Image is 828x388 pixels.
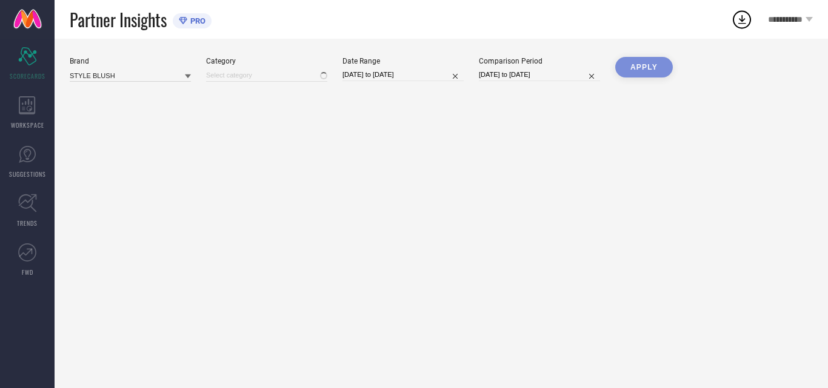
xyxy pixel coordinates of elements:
[11,120,44,130] span: WORKSPACE
[342,68,464,81] input: Select date range
[10,71,45,81] span: SCORECARDS
[731,8,753,30] div: Open download list
[342,57,464,65] div: Date Range
[70,7,167,32] span: Partner Insights
[9,169,46,179] span: SUGGESTIONS
[17,219,38,228] span: TRENDS
[187,16,205,25] span: PRO
[22,268,33,277] span: FWD
[479,68,600,81] input: Select comparison period
[479,57,600,65] div: Comparison Period
[70,57,191,65] div: Brand
[206,57,327,65] div: Category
